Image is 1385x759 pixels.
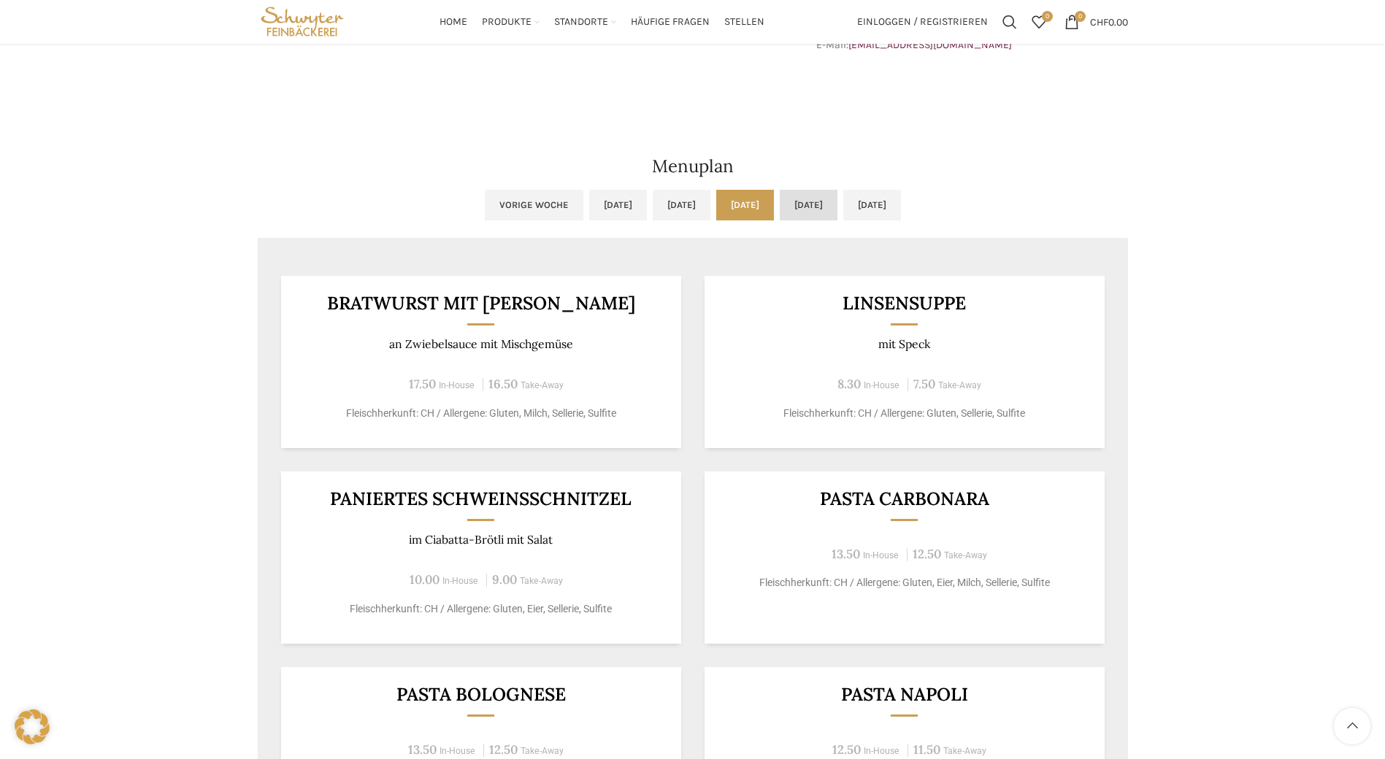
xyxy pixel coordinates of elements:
a: Home [440,7,467,36]
a: Produkte [482,7,540,36]
p: Fleischherkunft: CH / Allergene: Gluten, Milch, Sellerie, Sulfite [299,406,663,421]
span: CHF [1090,15,1108,28]
span: Häufige Fragen [631,15,710,29]
bdi: 0.00 [1090,15,1128,28]
span: In-House [439,380,475,390]
p: Fleischherkunft: CH / Allergene: Gluten, Eier, Sellerie, Sulfite [299,601,663,617]
a: Suchen [995,7,1024,36]
span: In-House [863,550,899,560]
span: 0 [1042,11,1053,22]
a: Site logo [258,15,348,27]
a: Vorige Woche [485,190,583,220]
a: Häufige Fragen [631,7,710,36]
span: 13.50 [408,741,437,758]
span: Take-Away [944,550,987,560]
span: In-House [440,746,475,756]
span: 10.00 [410,571,440,587]
div: Main navigation [354,7,849,36]
p: an Zwiebelsauce mit Mischgemüse [299,337,663,351]
span: Einloggen / Registrieren [857,17,988,27]
span: 9.00 [492,571,517,587]
span: Take-Away [943,746,986,756]
h3: Linsensuppe [722,294,1086,312]
span: 17.50 [409,376,436,392]
a: [EMAIL_ADDRESS][DOMAIN_NAME] [848,39,1012,51]
span: Take-Away [521,380,564,390]
span: Home [440,15,467,29]
span: Standorte [554,15,608,29]
span: 13.50 [832,546,860,562]
span: Produkte [482,15,532,29]
span: 12.50 [913,546,941,562]
h3: Bratwurst mit [PERSON_NAME] [299,294,663,312]
a: [DATE] [780,190,837,220]
span: Take-Away [938,380,981,390]
p: mit Speck [722,337,1086,351]
span: 11.50 [913,741,940,758]
a: 0 CHF0.00 [1057,7,1135,36]
span: 12.50 [832,741,861,758]
div: Meine Wunschliste [1024,7,1054,36]
span: In-House [864,380,899,390]
a: 0 [1024,7,1054,36]
span: Stellen [724,15,764,29]
span: In-House [864,746,899,756]
span: In-House [442,576,478,586]
span: 7.50 [913,376,935,392]
p: Fleischherkunft: CH / Allergene: Gluten, Eier, Milch, Sellerie, Sulfite [722,575,1086,590]
h2: Menuplan [258,158,1128,175]
h3: Pasta Bolognese [299,685,663,704]
h3: Pasta Carbonara [722,490,1086,508]
a: Stellen [724,7,764,36]
span: 16.50 [488,376,518,392]
a: [DATE] [589,190,647,220]
h3: Pasta Napoli [722,685,1086,704]
a: [DATE] [716,190,774,220]
span: Take-Away [520,576,563,586]
p: im Ciabatta-Brötli mit Salat [299,533,663,547]
h3: Paniertes Schweinsschnitzel [299,490,663,508]
a: Scroll to top button [1334,708,1370,744]
p: Fleischherkunft: CH / Allergene: Gluten, Sellerie, Sulfite [722,406,1086,421]
span: 8.30 [837,376,861,392]
span: Take-Away [521,746,564,756]
span: 0 [1075,11,1086,22]
a: [DATE] [653,190,710,220]
a: Einloggen / Registrieren [850,7,995,36]
span: 12.50 [489,741,518,758]
a: Standorte [554,7,616,36]
a: [DATE] [843,190,901,220]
